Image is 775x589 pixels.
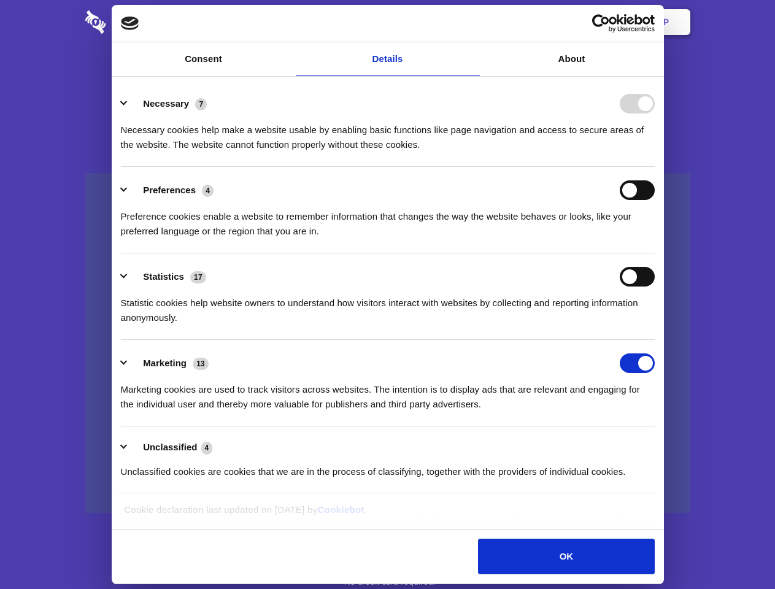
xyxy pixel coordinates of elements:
span: 17 [190,271,206,283]
div: Cookie declaration last updated on [DATE] by [115,502,660,526]
button: OK [478,539,654,574]
img: logo-wordmark-white-trans-d4663122ce5f474addd5e946df7df03e33cb6a1c49d2221995e7729f52c070b2.svg [85,10,190,34]
span: 4 [201,442,213,454]
div: Statistic cookies help website owners to understand how visitors interact with websites by collec... [121,287,655,325]
div: Necessary cookies help make a website usable by enabling basic functions like page navigation and... [121,114,655,152]
label: Statistics [143,271,184,282]
button: Statistics (17) [121,267,214,287]
h1: Eliminate Slack Data Loss. [85,55,690,99]
a: Login [557,3,610,41]
a: Wistia video thumbnail [85,173,690,514]
label: Preferences [143,185,196,195]
a: About [480,42,664,76]
h4: Auto-redaction of sensitive data, encrypted data sharing and self-destructing private chats. Shar... [85,112,690,152]
button: Marketing (13) [121,353,217,373]
a: Usercentrics Cookiebot - opens in a new window [547,14,655,33]
iframe: Drift Widget Chat Controller [714,528,760,574]
button: Preferences (4) [121,180,222,200]
span: 7 [195,98,207,110]
div: Preference cookies enable a website to remember information that changes the way the website beha... [121,200,655,239]
a: Contact [498,3,554,41]
a: Cookiebot [318,504,364,515]
button: Necessary (7) [121,94,215,114]
a: Pricing [360,3,414,41]
span: 4 [202,185,214,197]
img: logo [121,17,139,30]
div: Marketing cookies are used to track visitors across websites. The intention is to display ads tha... [121,373,655,412]
div: Unclassified cookies are cookies that we are in the process of classifying, together with the pro... [121,455,655,479]
button: Unclassified (4) [121,440,220,455]
span: 13 [193,358,209,370]
a: Details [296,42,480,76]
label: Marketing [143,358,187,368]
label: Necessary [143,98,189,109]
a: Consent [112,42,296,76]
